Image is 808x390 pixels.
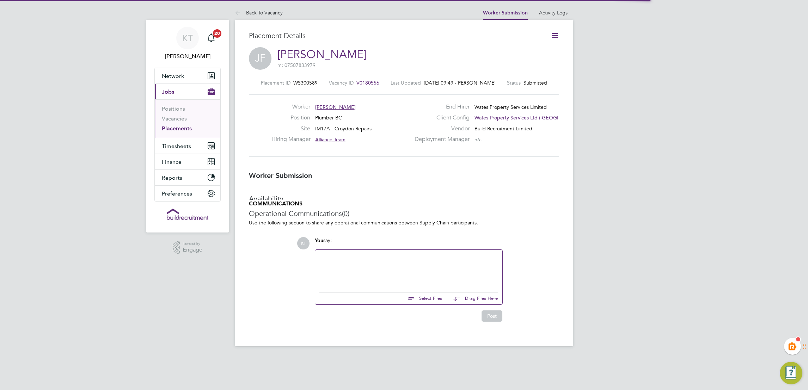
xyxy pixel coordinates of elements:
[162,115,187,122] a: Vacancies
[249,209,559,218] h3: Operational Communications
[162,88,174,95] span: Jobs
[297,237,310,249] span: KT
[162,174,182,181] span: Reports
[162,143,191,149] span: Timesheets
[315,125,372,132] span: IM17A - Croydon Repairs
[183,241,202,247] span: Powered by
[277,48,366,61] a: [PERSON_NAME]
[293,80,318,86] span: WS300589
[271,114,310,122] label: Position
[173,241,203,254] a: Powered byEngage
[524,80,547,86] span: Submitted
[448,291,498,306] button: Drag Files Here
[410,114,470,122] label: Client Config
[155,138,220,154] button: Timesheets
[271,125,310,132] label: Site
[155,68,220,83] button: Network
[249,47,271,70] span: JF
[271,103,310,111] label: Worker
[213,29,221,38] span: 20
[249,194,559,203] h3: Availability
[155,99,220,138] div: Jobs
[162,105,185,112] a: Positions
[162,190,192,197] span: Preferences
[154,52,221,61] span: Kiera Troutt
[482,310,502,322] button: Post
[329,80,354,86] label: Vacancy ID
[424,80,457,86] span: [DATE] 09:49 -
[162,159,182,165] span: Finance
[315,237,503,249] div: say:
[356,80,379,86] span: V0180556
[235,10,283,16] a: Back To Vacancy
[391,80,421,86] label: Last Updated
[475,104,547,110] span: Wates Property Services Limited
[315,237,323,243] span: You
[249,171,312,180] b: Worker Submission
[780,362,802,384] button: Engage Resource Center
[182,33,193,43] span: KT
[342,209,349,218] span: (0)
[457,80,496,86] span: [PERSON_NAME]
[249,31,540,40] h3: Placement Details
[155,170,220,185] button: Reports
[410,136,470,143] label: Deployment Manager
[154,209,221,220] a: Go to home page
[271,136,310,143] label: Hiring Manager
[475,114,596,121] span: Wates Property Services Ltd ([GEOGRAPHIC_DATA]…
[154,27,221,61] a: KT[PERSON_NAME]
[249,219,559,226] p: Use the following section to share any operational communications between Supply Chain participants.
[204,27,218,49] a: 20
[155,154,220,169] button: Finance
[261,80,290,86] label: Placement ID
[475,136,482,143] span: n/a
[483,10,528,16] a: Worker Submission
[167,209,208,220] img: buildrec-logo-retina.png
[249,200,559,208] h5: COMMUNICATIONS
[410,103,470,111] label: End Hirer
[155,186,220,201] button: Preferences
[162,125,192,132] a: Placements
[507,80,521,86] label: Status
[315,114,342,121] span: Plumber BC
[146,20,229,233] nav: Main navigation
[277,62,316,68] span: m: 07507833979
[410,125,470,132] label: Vendor
[155,84,220,99] button: Jobs
[183,247,202,253] span: Engage
[315,136,345,143] span: Alliance Team
[475,125,532,132] span: Build Recruitment Limited
[539,10,568,16] a: Activity Logs
[162,73,184,79] span: Network
[315,104,356,110] span: [PERSON_NAME]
